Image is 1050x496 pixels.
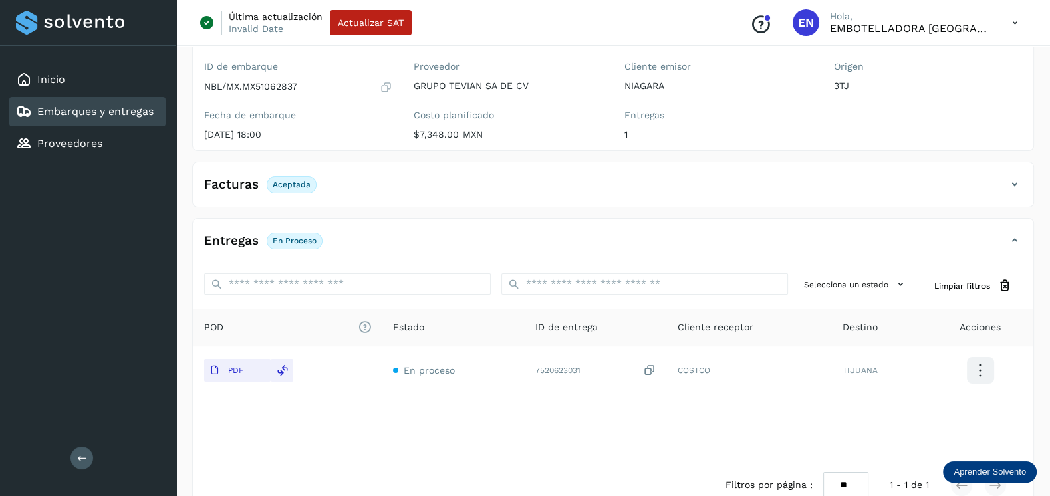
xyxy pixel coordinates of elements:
[273,236,317,245] p: En proceso
[37,137,102,150] a: Proveedores
[830,22,991,35] p: EMBOTELLADORA NIAGARA DE MEXICO
[943,461,1037,483] div: Aprender Solvento
[535,320,598,334] span: ID de entrega
[890,478,929,492] span: 1 - 1 de 1
[624,61,813,72] label: Cliente emisor
[204,129,392,140] p: [DATE] 18:00
[535,364,656,378] div: 7520623031
[924,273,1023,298] button: Limpiar filtros
[204,177,259,193] h4: Facturas
[832,346,928,394] td: TIJUANA
[271,359,293,382] div: Reemplazar POD
[667,346,832,394] td: COSTCO
[414,80,602,92] p: GRUPO TEVIAN SA DE CV
[229,11,323,23] p: Última actualización
[273,180,311,189] p: Aceptada
[37,73,65,86] a: Inicio
[954,467,1026,477] p: Aprender Solvento
[330,10,412,35] button: Actualizar SAT
[624,129,813,140] p: 1
[204,81,297,92] p: NBL/MX.MX51062837
[799,273,913,295] button: Selecciona un estado
[834,80,1023,92] p: 3TJ
[678,320,753,334] span: Cliente receptor
[404,365,455,376] span: En proceso
[37,105,154,118] a: Embarques y entregas
[393,320,424,334] span: Estado
[9,65,166,94] div: Inicio
[193,173,1033,207] div: FacturasAceptada
[204,233,259,249] h4: Entregas
[414,61,602,72] label: Proveedor
[624,80,813,92] p: NIAGARA
[414,110,602,121] label: Costo planificado
[229,23,283,35] p: Invalid Date
[624,110,813,121] label: Entregas
[830,11,991,22] p: Hola,
[204,61,392,72] label: ID de embarque
[725,478,813,492] span: Filtros por página :
[960,320,1001,334] span: Acciones
[934,280,990,292] span: Limpiar filtros
[834,61,1023,72] label: Origen
[9,129,166,158] div: Proveedores
[338,18,404,27] span: Actualizar SAT
[228,366,243,375] p: PDF
[204,359,271,382] button: PDF
[204,110,392,121] label: Fecha de embarque
[843,320,878,334] span: Destino
[9,97,166,126] div: Embarques y entregas
[204,320,372,334] span: POD
[414,129,602,140] p: $7,348.00 MXN
[193,229,1033,263] div: EntregasEn proceso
